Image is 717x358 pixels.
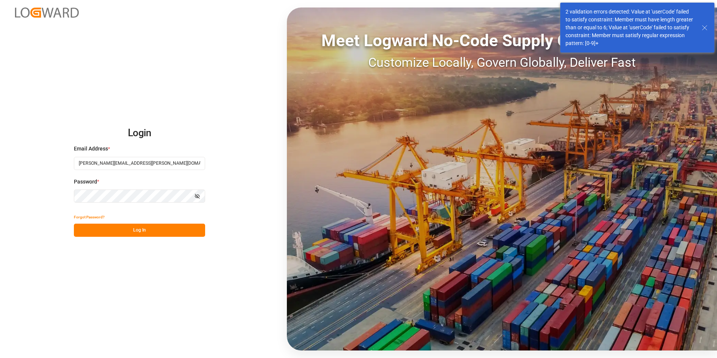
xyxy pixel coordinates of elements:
img: Logward_new_orange.png [15,8,79,18]
button: Forgot Password? [74,211,105,224]
div: Meet Logward No-Code Supply Chain Execution: [287,28,717,53]
input: Enter your email [74,157,205,170]
div: Customize Locally, Govern Globally, Deliver Fast [287,53,717,72]
div: 2 validation errors detected: Value at 'userCode' failed to satisfy constraint: Member must have ... [565,8,694,47]
button: Log In [74,224,205,237]
span: Email Address [74,145,108,153]
h2: Login [74,121,205,145]
span: Password [74,178,97,186]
